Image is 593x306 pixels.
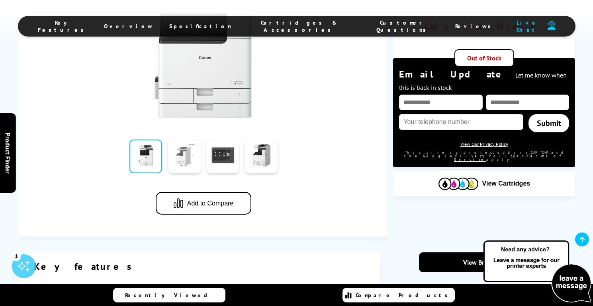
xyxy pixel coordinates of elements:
[34,260,364,273] div: Key features
[399,71,567,91] span: Let me know when this is back in stock
[247,19,352,33] span: Cartridges & Accessories
[455,154,517,158] a: Privacy Policy
[454,154,564,162] a: Terms of Service
[454,49,514,67] div: Out of Stock
[125,292,215,299] span: Recently Viewed
[399,177,569,190] button: View Cartridges
[419,252,548,272] a: View Brochure
[12,252,21,260] div: 1
[481,239,593,304] img: Open Live Chat window
[528,114,569,132] a: Submit
[548,21,556,30] img: user-headset-duotone.svg
[113,288,225,302] a: Recently Viewed
[438,178,478,190] img: Cartridges
[187,200,234,207] span: Add to Compare
[38,19,88,33] span: Key Features
[367,19,439,33] span: Customer Questions
[342,288,455,302] a: Compare Products
[460,141,508,147] a: View Our Privacy Policy
[156,192,251,215] button: Add to Compare
[104,23,153,30] span: Overview
[482,180,530,187] span: View Cartridges
[169,23,231,30] span: Specification
[455,23,495,30] span: Reviews
[4,133,12,174] span: Product Finder
[511,19,543,33] span: Live Chat
[356,292,452,299] span: Compare Products
[399,151,569,161] div: This site is protected by reCAPTCHA and the Google and apply.
[399,68,569,93] div: Email Update
[399,114,523,130] input: Your telephone number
